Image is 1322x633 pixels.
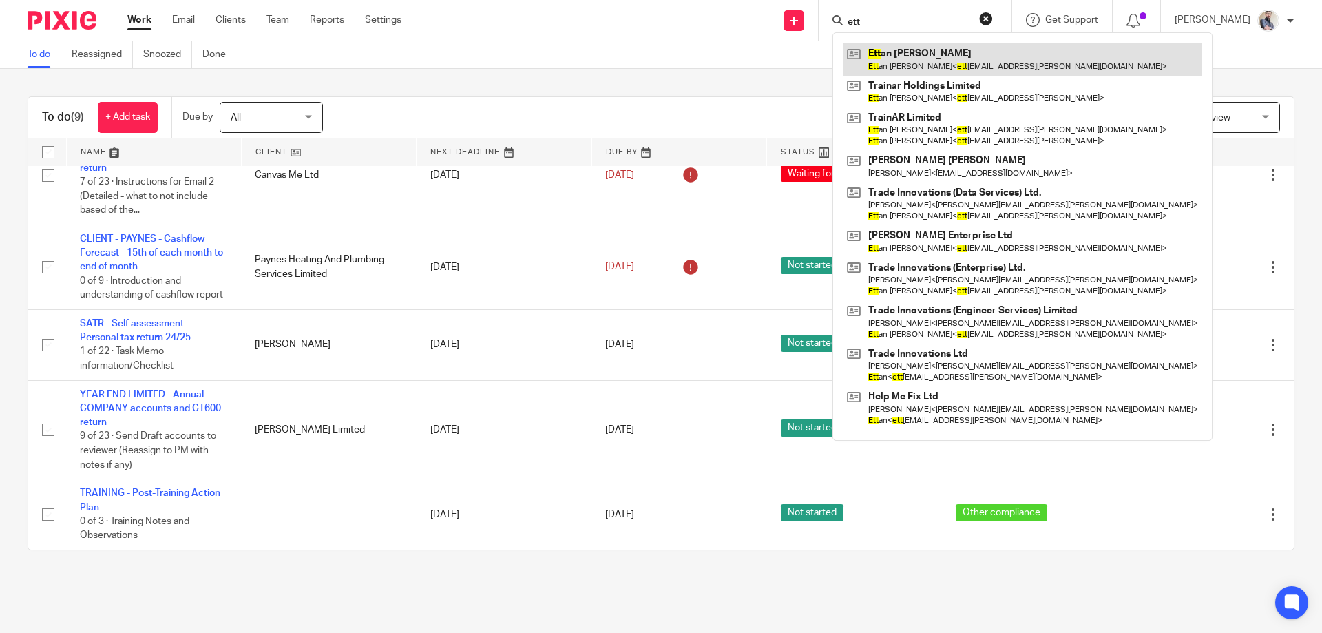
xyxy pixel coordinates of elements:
[241,225,416,309] td: Paynes Heating And Plumbing Services Limited
[241,380,416,479] td: [PERSON_NAME] Limited
[266,13,289,27] a: Team
[605,425,634,435] span: [DATE]
[80,319,191,342] a: SATR - Self assessment - Personal tax return 24/25
[605,340,634,350] span: [DATE]
[1045,15,1098,25] span: Get Support
[241,309,416,380] td: [PERSON_NAME]
[80,177,214,215] span: 7 of 23 · Instructions for Email 2 (Detailed - what to not include based of the...
[182,110,213,124] p: Due by
[80,488,220,512] a: TRAINING - Post-Training Action Plan
[1175,13,1250,27] p: [PERSON_NAME]
[310,13,344,27] a: Reports
[127,13,151,27] a: Work
[98,102,158,133] a: + Add task
[80,517,189,541] span: 0 of 3 · Training Notes and Observations
[241,125,416,225] td: Canvas Me Ltd
[417,479,591,550] td: [DATE]
[80,276,223,300] span: 0 of 9 · Introduction and understanding of cashflow report
[781,504,843,521] span: Not started
[605,510,634,519] span: [DATE]
[80,432,216,470] span: 9 of 23 · Send Draft accounts to reviewer (Reassign to PM with notes if any)
[365,13,401,27] a: Settings
[956,504,1047,521] span: Other compliance
[417,225,591,309] td: [DATE]
[605,262,634,272] span: [DATE]
[846,17,970,29] input: Search
[216,13,246,27] a: Clients
[172,13,195,27] a: Email
[80,347,174,371] span: 1 of 22 · Task Memo information/Checklist
[42,110,84,125] h1: To do
[781,335,843,352] span: Not started
[1257,10,1279,32] img: Pixie%2002.jpg
[781,257,843,274] span: Not started
[28,41,61,68] a: To do
[417,125,591,225] td: [DATE]
[781,419,843,437] span: Not started
[80,234,223,272] a: CLIENT - PAYNES - Cashflow Forecast - 15th of each month to end of month
[781,165,869,182] span: Waiting for Client
[417,309,591,380] td: [DATE]
[71,112,84,123] span: (9)
[231,113,241,123] span: All
[28,11,96,30] img: Pixie
[80,390,221,428] a: YEAR END LIMITED - Annual COMPANY accounts and CT600 return
[417,380,591,479] td: [DATE]
[80,135,221,173] a: YEAR END LIMITED - Annual COMPANY accounts and CT600 return
[202,41,236,68] a: Done
[72,41,133,68] a: Reassigned
[605,170,634,180] span: [DATE]
[143,41,192,68] a: Snoozed
[979,12,993,25] button: Clear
